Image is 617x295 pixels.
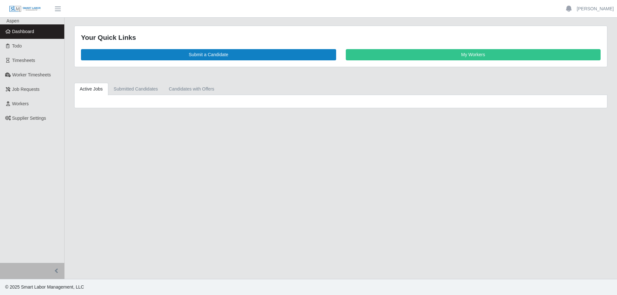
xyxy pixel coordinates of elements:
a: Active Jobs [74,83,108,95]
a: [PERSON_NAME] [577,5,614,12]
span: Aspen [6,18,19,23]
span: Job Requests [12,87,40,92]
span: Worker Timesheets [12,72,51,77]
span: Supplier Settings [12,116,46,121]
a: Submit a Candidate [81,49,336,60]
span: Dashboard [12,29,34,34]
span: Todo [12,43,22,48]
span: © 2025 Smart Labor Management, LLC [5,284,84,290]
a: Candidates with Offers [163,83,219,95]
img: SLM Logo [9,5,41,13]
span: Workers [12,101,29,106]
div: Your Quick Links [81,32,601,43]
span: Timesheets [12,58,35,63]
a: Submitted Candidates [108,83,164,95]
a: My Workers [346,49,601,60]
